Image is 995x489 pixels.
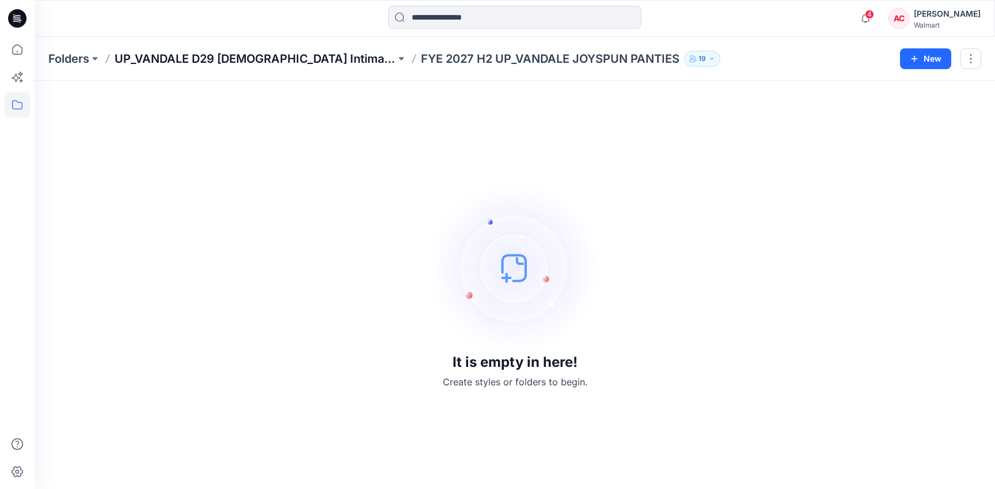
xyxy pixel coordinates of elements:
div: Walmart [914,21,981,29]
span: 4 [865,10,874,19]
div: [PERSON_NAME] [914,7,981,21]
button: New [900,48,951,69]
img: empty-state-image.svg [428,181,601,354]
button: 19 [684,51,720,67]
a: Folders [48,51,89,67]
p: FYE 2027 H2 UP_VANDALE JOYSPUN PANTIES [421,51,679,67]
a: UP_VANDALE D29 [DEMOGRAPHIC_DATA] Intimates - Joyspun [115,51,396,67]
p: 19 [698,52,706,65]
p: Create styles or folders to begin. [443,375,587,389]
div: AC [888,8,909,29]
h3: It is empty in here! [453,354,578,370]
